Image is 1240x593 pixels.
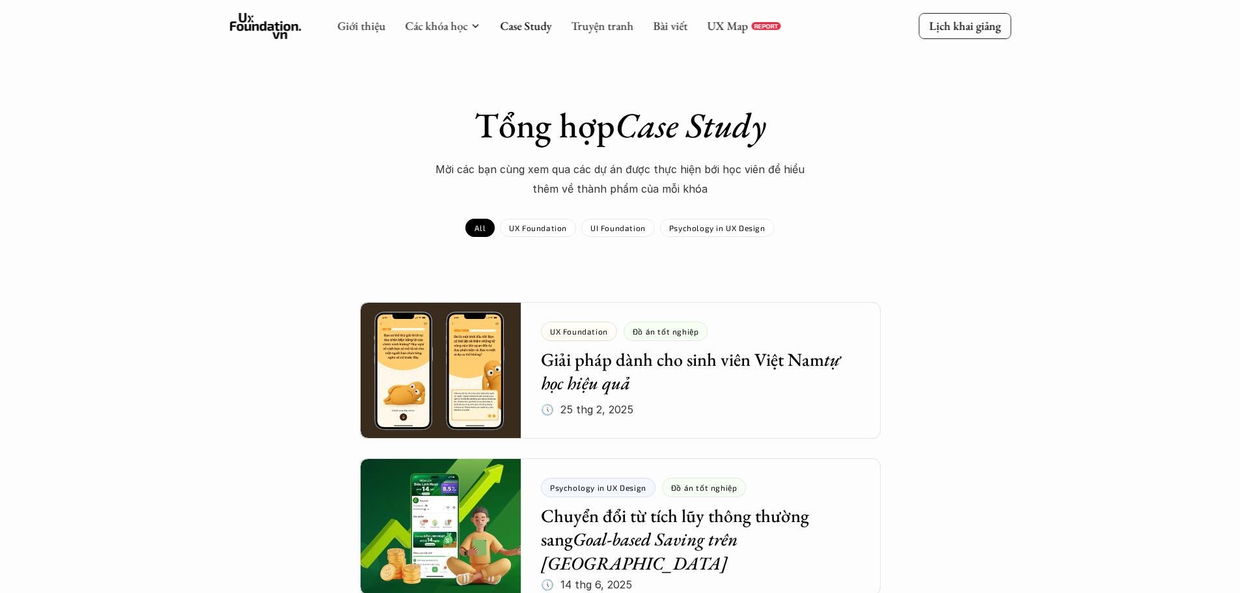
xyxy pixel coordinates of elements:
p: Psychology in UX Design [669,223,765,232]
a: UX Map [707,18,748,33]
p: UI Foundation [590,223,646,232]
h1: Tổng hợp [393,104,848,146]
a: Case Study [500,18,551,33]
a: Lịch khai giảng [918,13,1011,38]
a: Giải pháp dành cho sinh viên Việt Namtự học hiệu quả🕔 25 thg 2, 2025 [360,302,881,439]
a: Truyện tranh [571,18,633,33]
a: Giới thiệu [337,18,385,33]
em: Case Study [615,102,766,148]
p: REPORT [754,22,778,30]
p: Lịch khai giảng [929,18,1000,33]
p: All [475,223,486,232]
p: UX Foundation [509,223,567,232]
p: Mời các bạn cùng xem qua các dự án được thực hiện bới học viên để hiểu thêm về thành phẩm của mỗi... [425,159,816,199]
a: Bài viết [653,18,687,33]
a: Các khóa học [405,18,467,33]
